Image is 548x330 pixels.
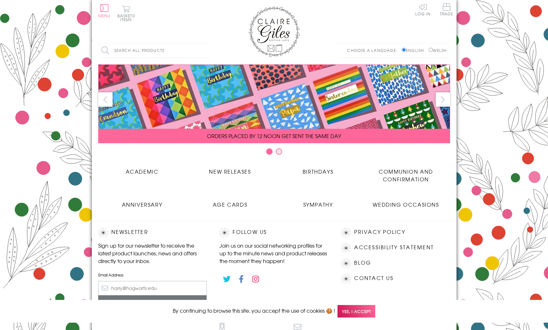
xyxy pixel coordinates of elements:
a: Contact Us [354,274,393,283]
label: Email Address [98,272,207,278]
input: Welsh [429,48,433,52]
p: Sign up for our newsletter to receive the latest product launches, news and offers directly to yo... [98,242,207,265]
a: Log In [415,3,431,16]
button: Carousel Page 1 (Current Slide) [266,148,273,155]
h2: Follow Us [219,228,328,237]
a: Accessibility Statement [354,243,434,252]
a: Privacy Policy [354,228,405,236]
span: 0 items [120,13,135,22]
span: Birthdays [303,168,333,175]
p: Join us on our social networking profiles for up to the minute news and product releases the mome... [219,242,328,265]
label: English [402,47,427,53]
span: Anniversary [122,201,163,208]
a: Trade [440,3,453,17]
a: Blog [354,259,371,267]
p: Choose a language: [347,47,401,53]
input: Subscribe [98,295,207,310]
button: prev [98,92,113,107]
a: Communion and Confirmation [362,163,450,183]
a: Age Cards [186,196,274,208]
a: Wedding Occasions [362,196,450,208]
span: Sympathy [303,201,333,208]
button: Carousel Page 2 [276,148,282,155]
button: Menu [98,4,111,18]
span: Menu [98,13,111,19]
a: Sympathy [274,196,362,208]
input: Search all products [98,43,210,58]
button: next [436,92,450,107]
button: Basket0 items [117,5,135,21]
span: Age Cards [213,201,247,208]
span: Academic [126,168,159,175]
a: Anniversary [98,196,186,208]
span: Wedding Occasions [373,201,439,208]
span: Yes, I accept [338,305,375,318]
span: New Releases [209,168,251,175]
span: Trade [440,3,453,16]
label: Welsh [429,47,447,53]
img: Claire Giles Greetings Cards [249,6,300,57]
input: English [402,48,406,52]
h2: Newsletter [98,228,207,237]
div: Carousel Pagination [98,148,450,158]
input: Search [204,43,210,58]
a: Academic [98,163,186,175]
span: Communion and Confirmation [379,168,433,183]
a: Birthdays [274,163,362,175]
a: New Releases [186,163,274,175]
span: ORDERS PLACED BY 12 NOON GET SENT THE SAME DAY [207,132,341,140]
input: harry@hogwarts.edu [98,281,207,295]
